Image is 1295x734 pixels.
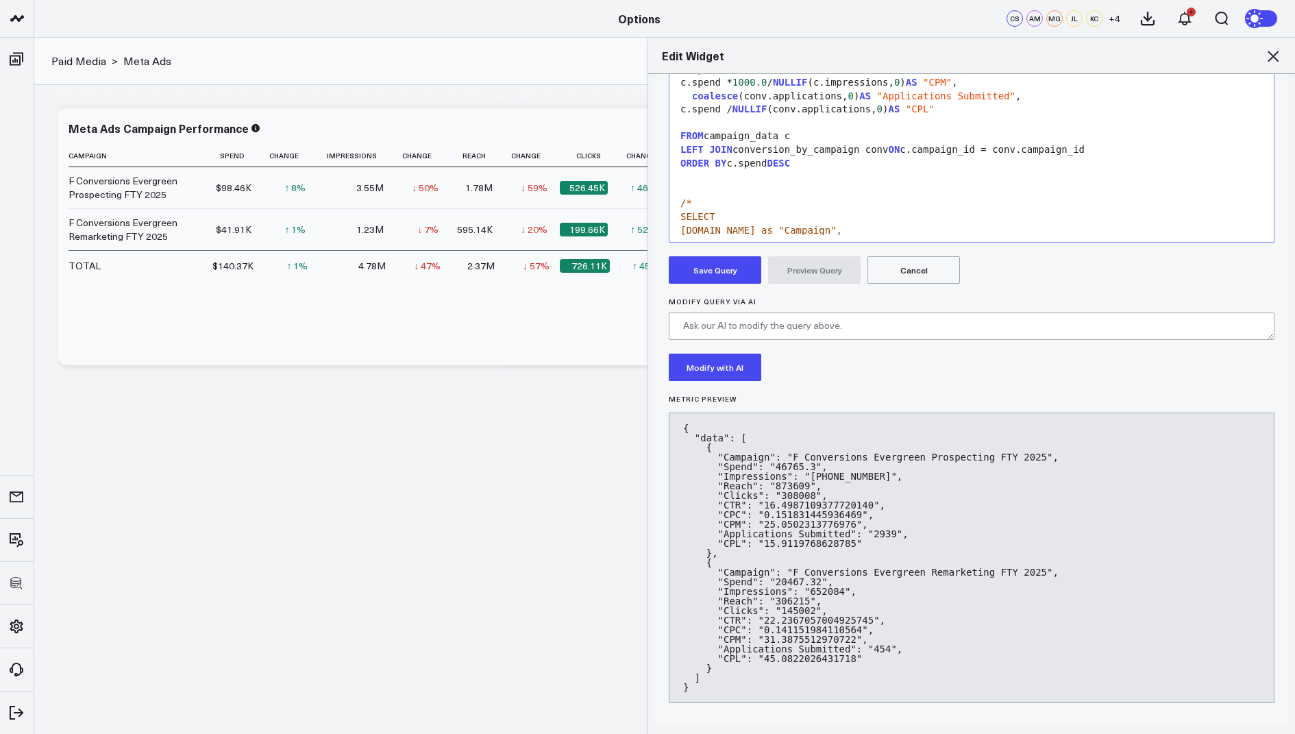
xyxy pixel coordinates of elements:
span: 0 [848,90,853,101]
div: CS [1007,10,1023,27]
div: 4 [1187,8,1196,16]
span: JOIN [709,144,732,155]
a: Options [618,11,661,26]
button: Cancel [867,256,960,284]
div: (conv.applications, ) , [676,90,1267,103]
span: "CPM" [923,77,952,88]
span: NULLIF [732,103,767,114]
span: "Applications Submitted" [877,90,1015,101]
div: campaign_data c [676,130,1267,143]
span: 0 [894,77,900,88]
span: NULLIF [773,77,808,88]
button: +4 [1106,10,1122,27]
span: ORDER [680,158,709,169]
button: Preview Query [768,256,861,284]
span: FROM [680,130,704,141]
span: AS [859,90,871,101]
span: SELECT [680,211,715,222]
h2: Edit Widget [662,48,1281,63]
span: AS [906,77,917,88]
span: AS [837,64,848,75]
span: 0 [825,64,830,75]
div: conversion_by_campaign conv c.campaign_id = conv.campaign_id [676,143,1267,157]
span: DESC [767,158,790,169]
span: 1000.0 [732,77,767,88]
div: MG [1046,10,1063,27]
span: "CPL" [906,103,935,114]
div: c.spend [676,157,1267,171]
label: Modify Query via AI [669,297,1274,306]
span: ON [888,144,900,155]
span: "CPC" [854,64,883,75]
div: AM [1026,10,1043,27]
span: [DOMAIN_NAME] as "Campaign", [680,225,842,236]
button: Modify with AI [669,354,761,381]
div: KC [1086,10,1102,27]
div: JL [1066,10,1083,27]
span: coalesce [692,90,738,101]
div: c.spend * / (c.impressions, ) , [676,76,1267,90]
button: Save Query [669,256,761,284]
span: + 4 [1109,14,1120,23]
span: AS [888,103,900,114]
div: c.spend / (conv.applications, ) [676,103,1267,117]
span: 0 [877,103,883,114]
h6: Metric Preview [669,395,1274,403]
pre: { "data": [ { "Campaign": "F Conversions Evergreen Prospecting FTY 2025", "Spend": "46765.3", "Im... [669,413,1274,703]
span: BY [715,158,727,169]
span: NULLIF [732,64,767,75]
span: LEFT [680,144,704,155]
